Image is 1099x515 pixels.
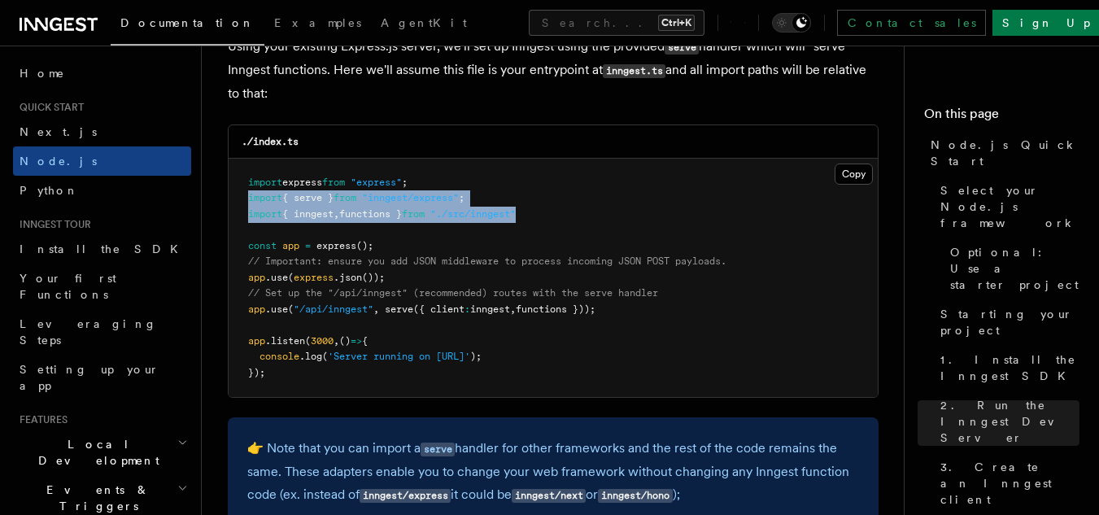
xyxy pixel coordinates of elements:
[264,5,371,44] a: Examples
[940,351,1079,384] span: 1. Install the Inngest SDK
[248,240,277,251] span: const
[248,177,282,188] span: import
[459,192,464,203] span: ;
[835,164,873,185] button: Copy
[248,335,265,347] span: app
[334,208,339,220] span: ,
[20,65,65,81] span: Home
[940,397,1079,446] span: 2. Run the Inngest Dev Server
[934,345,1079,391] a: 1. Install the Inngest SDK
[259,351,299,362] span: console
[402,177,408,188] span: ;
[413,303,464,315] span: ({ client
[20,363,159,392] span: Setting up your app
[265,303,288,315] span: .use
[421,440,455,456] a: serve
[294,272,334,283] span: express
[120,16,255,29] span: Documentation
[772,13,811,33] button: Toggle dark mode
[339,208,402,220] span: functions }
[242,136,299,147] code: ./index.ts
[13,355,191,400] a: Setting up your app
[282,192,334,203] span: { serve }
[20,272,116,301] span: Your first Functions
[322,177,345,188] span: from
[371,5,477,44] a: AgentKit
[13,117,191,146] a: Next.js
[13,218,91,231] span: Inngest tour
[20,155,97,168] span: Node.js
[228,35,879,105] p: Using your existing Express.js server, we'll set up Inngest using the provided handler which will...
[13,482,177,514] span: Events & Triggers
[934,391,1079,452] a: 2. Run the Inngest Dev Server
[940,459,1079,508] span: 3. Create an Inngest client
[373,303,379,315] span: ,
[248,192,282,203] span: import
[311,335,334,347] span: 3000
[603,64,665,78] code: inngest.ts
[13,59,191,88] a: Home
[248,367,265,378] span: });
[470,303,510,315] span: inngest
[658,15,695,31] kbd: Ctrl+K
[598,489,672,503] code: inngest/hono
[111,5,264,46] a: Documentation
[13,436,177,469] span: Local Development
[934,452,1079,514] a: 3. Create an Inngest client
[20,184,79,197] span: Python
[334,335,339,347] span: ,
[334,192,356,203] span: from
[362,335,368,347] span: {
[464,303,470,315] span: :
[421,443,455,456] code: serve
[470,351,482,362] span: );
[385,303,413,315] span: serve
[248,287,658,299] span: // Set up the "/api/inngest" (recommended) routes with the serve handler
[362,272,385,283] span: ());
[247,437,859,507] p: 👉 Note that you can import a handler for other frameworks and the rest of the code remains the sa...
[20,242,188,255] span: Install the SDK
[248,255,726,267] span: // Important: ensure you add JSON middleware to process incoming JSON POST payloads.
[351,335,362,347] span: =>
[940,306,1079,338] span: Starting your project
[950,244,1079,293] span: Optional: Use a starter project
[512,489,586,503] code: inngest/next
[305,335,311,347] span: (
[430,208,516,220] span: "./src/inngest"
[322,351,328,362] span: (
[356,240,373,251] span: ();
[516,303,595,315] span: functions }));
[339,335,351,347] span: ()
[931,137,1079,169] span: Node.js Quick Start
[20,125,97,138] span: Next.js
[934,176,1079,238] a: Select your Node.js framework
[288,272,294,283] span: (
[924,104,1079,130] h4: On this page
[248,303,265,315] span: app
[381,16,467,29] span: AgentKit
[362,192,459,203] span: "inngest/express"
[13,264,191,309] a: Your first Functions
[288,303,294,315] span: (
[299,351,322,362] span: .log
[282,240,299,251] span: app
[13,309,191,355] a: Leveraging Steps
[294,303,373,315] span: "/api/inngest"
[248,208,282,220] span: import
[360,489,451,503] code: inngest/express
[265,272,288,283] span: .use
[13,101,84,114] span: Quick start
[13,234,191,264] a: Install the SDK
[13,430,191,475] button: Local Development
[934,299,1079,345] a: Starting your project
[274,16,361,29] span: Examples
[334,272,362,283] span: .json
[305,240,311,251] span: =
[248,272,265,283] span: app
[282,177,322,188] span: express
[265,335,305,347] span: .listen
[837,10,986,36] a: Contact sales
[665,41,699,55] code: serve
[20,317,157,347] span: Leveraging Steps
[316,240,356,251] span: express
